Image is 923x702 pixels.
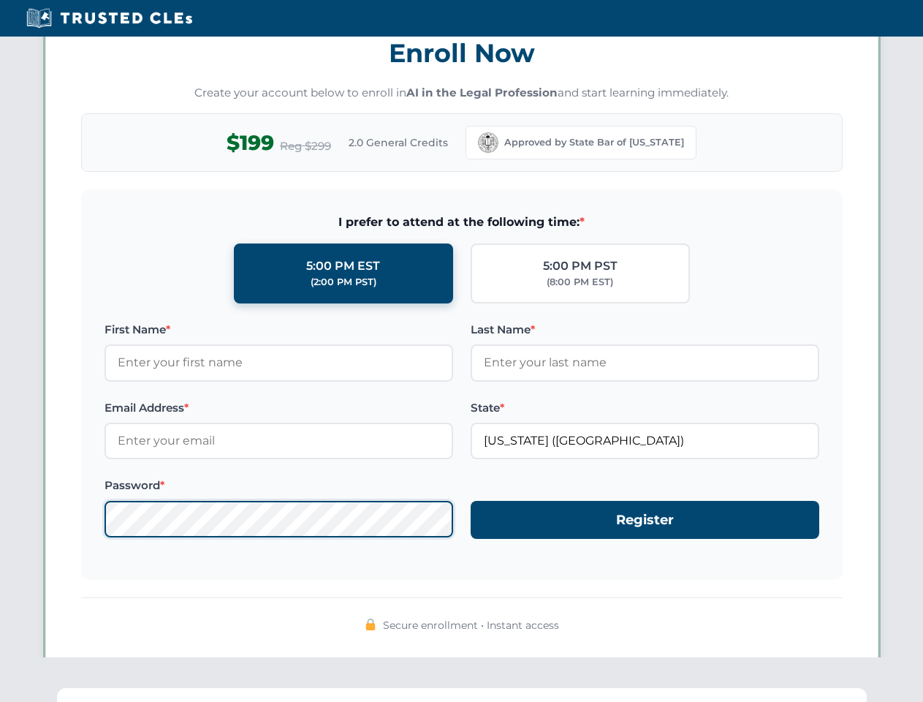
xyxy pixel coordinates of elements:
button: Register [471,501,819,540]
span: $199 [227,127,274,159]
span: Approved by State Bar of [US_STATE] [504,135,684,150]
input: Enter your first name [105,344,453,381]
span: Reg $299 [280,137,331,155]
label: State [471,399,819,417]
h3: Enroll Now [81,30,843,76]
label: First Name [105,321,453,339]
input: Enter your email [105,423,453,459]
label: Email Address [105,399,453,417]
div: 5:00 PM EST [306,257,380,276]
span: Secure enrollment • Instant access [383,617,559,633]
div: 5:00 PM PST [543,257,618,276]
p: Create your account below to enroll in and start learning immediately. [81,85,843,102]
span: I prefer to attend at the following time: [105,213,819,232]
img: California Bar [478,132,498,153]
label: Last Name [471,321,819,339]
img: Trusted CLEs [22,7,197,29]
div: (2:00 PM PST) [311,275,376,290]
label: Password [105,477,453,494]
span: 2.0 General Credits [349,135,448,151]
input: Enter your last name [471,344,819,381]
input: California (CA) [471,423,819,459]
img: 🔒 [365,619,376,630]
strong: AI in the Legal Profession [406,86,558,99]
div: (8:00 PM EST) [547,275,613,290]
